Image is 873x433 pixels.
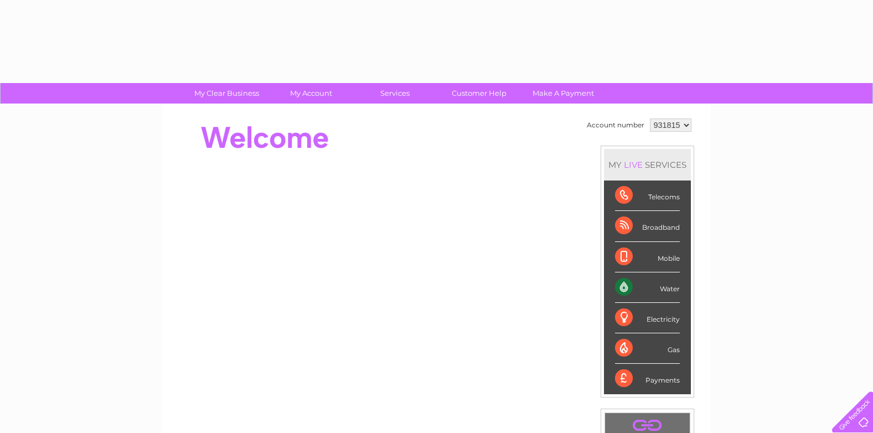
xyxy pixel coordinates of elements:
[615,303,680,333] div: Electricity
[615,211,680,241] div: Broadband
[615,333,680,364] div: Gas
[181,83,272,104] a: My Clear Business
[349,83,441,104] a: Services
[433,83,525,104] a: Customer Help
[518,83,609,104] a: Make A Payment
[604,149,691,181] div: MY SERVICES
[615,242,680,272] div: Mobile
[584,116,647,135] td: Account number
[615,272,680,303] div: Water
[265,83,357,104] a: My Account
[615,364,680,394] div: Payments
[615,181,680,211] div: Telecoms
[622,159,645,170] div: LIVE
